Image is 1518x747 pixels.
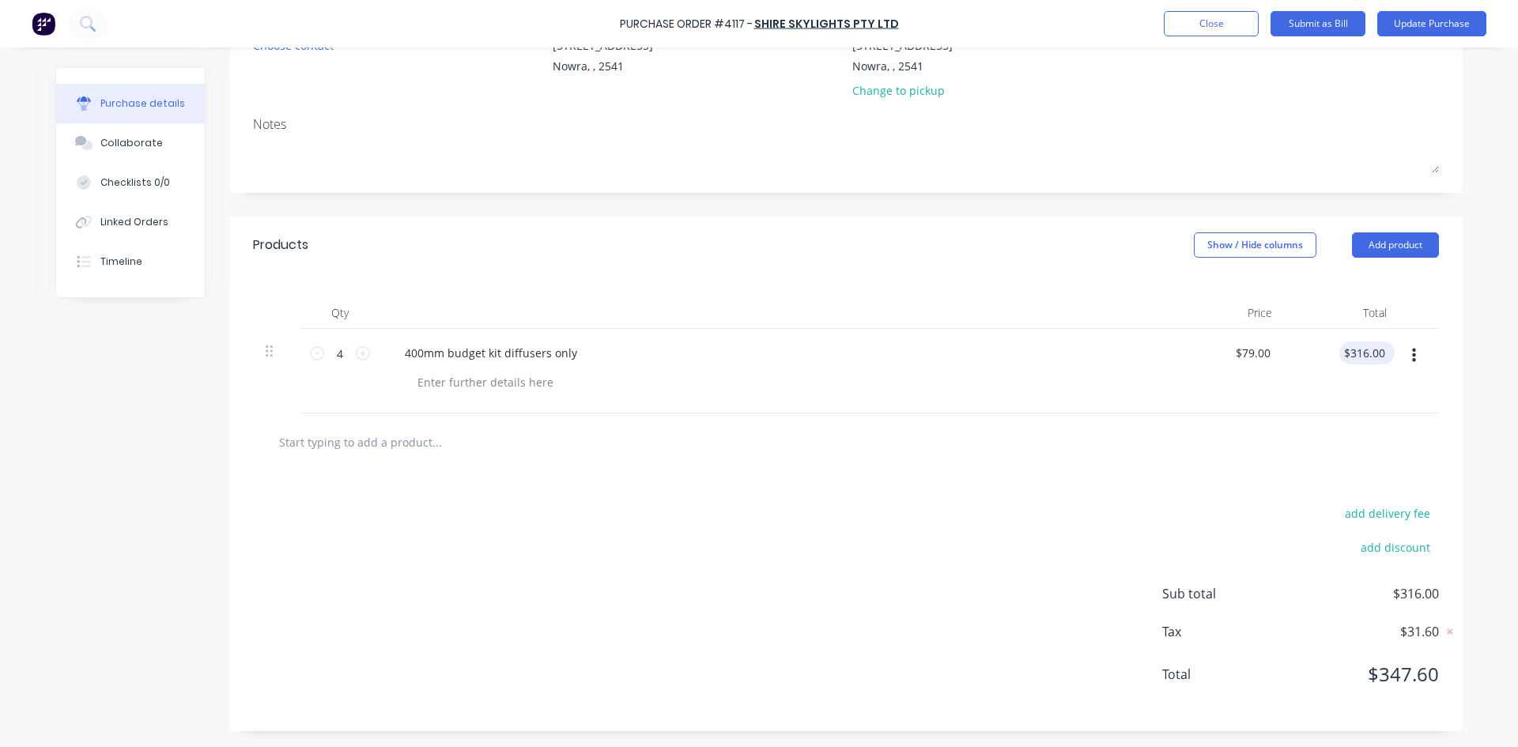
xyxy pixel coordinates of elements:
button: Show / Hide columns [1194,232,1316,258]
div: Products [253,236,308,255]
button: add delivery fee [1335,503,1439,523]
button: Update Purchase [1377,11,1486,36]
div: Collaborate [100,136,163,150]
div: Checklists 0/0 [100,175,170,190]
span: Sub total [1162,584,1281,603]
span: $316.00 [1281,584,1439,603]
div: Total [1285,297,1399,329]
div: Purchase details [100,96,185,111]
div: Change to pickup [852,82,953,99]
div: 400mm budget kit diffusers only [392,341,590,364]
span: Total [1162,665,1281,684]
button: Timeline [56,242,205,281]
div: Purchase Order #4117 - [620,16,753,32]
button: Collaborate [56,123,205,163]
button: add discount [1351,537,1439,557]
div: Nowra, , 2541 [553,58,653,74]
span: $347.60 [1281,660,1439,689]
div: Qty [300,297,379,329]
div: Price [1170,297,1285,329]
div: Notes [253,115,1439,134]
div: Timeline [100,255,142,269]
a: Shire Skylights Pty Ltd [754,16,899,32]
span: Tax [1162,622,1281,641]
button: Add product [1352,232,1439,258]
span: $31.60 [1281,622,1439,641]
div: Nowra, , 2541 [852,58,953,74]
button: Close [1164,11,1259,36]
button: Checklists 0/0 [56,163,205,202]
input: Start typing to add a product... [278,426,595,458]
button: Purchase details [56,84,205,123]
button: Linked Orders [56,202,205,242]
img: Factory [32,12,55,36]
button: Submit as Bill [1271,11,1365,36]
div: Linked Orders [100,215,168,229]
